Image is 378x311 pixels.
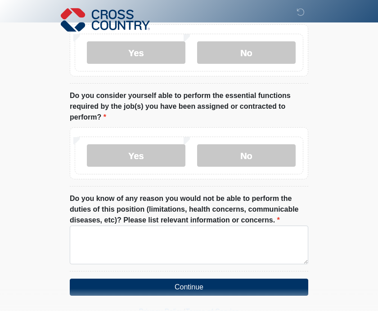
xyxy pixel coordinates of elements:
[61,7,150,33] img: Cross Country Logo
[70,279,308,296] button: Continue
[70,90,308,123] label: Do you consider yourself able to perform the essential functions required by the job(s) you have ...
[87,41,185,64] label: Yes
[87,144,185,167] label: Yes
[197,144,296,167] label: No
[70,193,308,226] label: Do you know of any reason you would not be able to perform the duties of this position (limitatio...
[197,41,296,64] label: No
